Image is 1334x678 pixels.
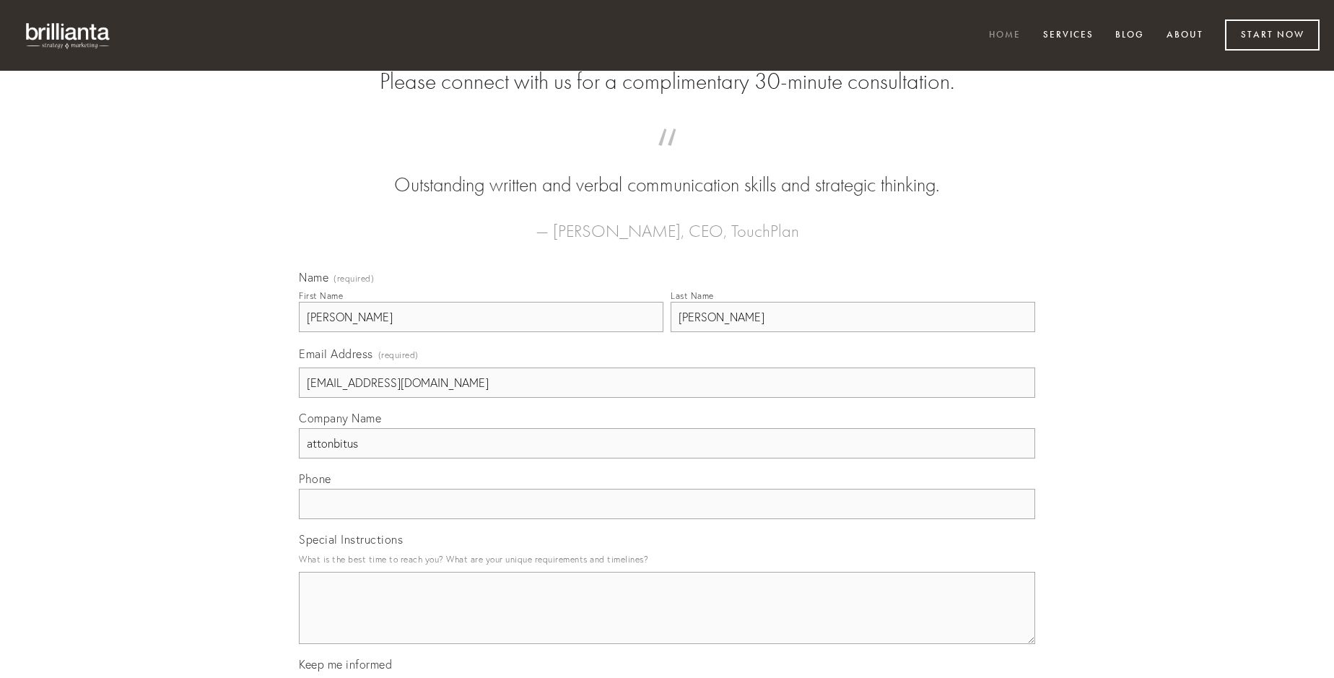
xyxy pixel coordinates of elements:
[1225,19,1320,51] a: Start Now
[322,199,1012,245] figcaption: — [PERSON_NAME], CEO, TouchPlan
[299,471,331,486] span: Phone
[299,68,1035,95] h2: Please connect with us for a complimentary 30-minute consultation.
[333,274,374,283] span: (required)
[14,14,123,56] img: brillianta - research, strategy, marketing
[980,24,1030,48] a: Home
[322,143,1012,171] span: “
[299,290,343,301] div: First Name
[299,657,392,672] span: Keep me informed
[299,411,381,425] span: Company Name
[1157,24,1213,48] a: About
[299,549,1035,569] p: What is the best time to reach you? What are your unique requirements and timelines?
[322,143,1012,199] blockquote: Outstanding written and verbal communication skills and strategic thinking.
[671,290,714,301] div: Last Name
[1106,24,1154,48] a: Blog
[299,347,373,361] span: Email Address
[299,532,403,547] span: Special Instructions
[1034,24,1103,48] a: Services
[378,345,419,365] span: (required)
[299,270,328,284] span: Name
